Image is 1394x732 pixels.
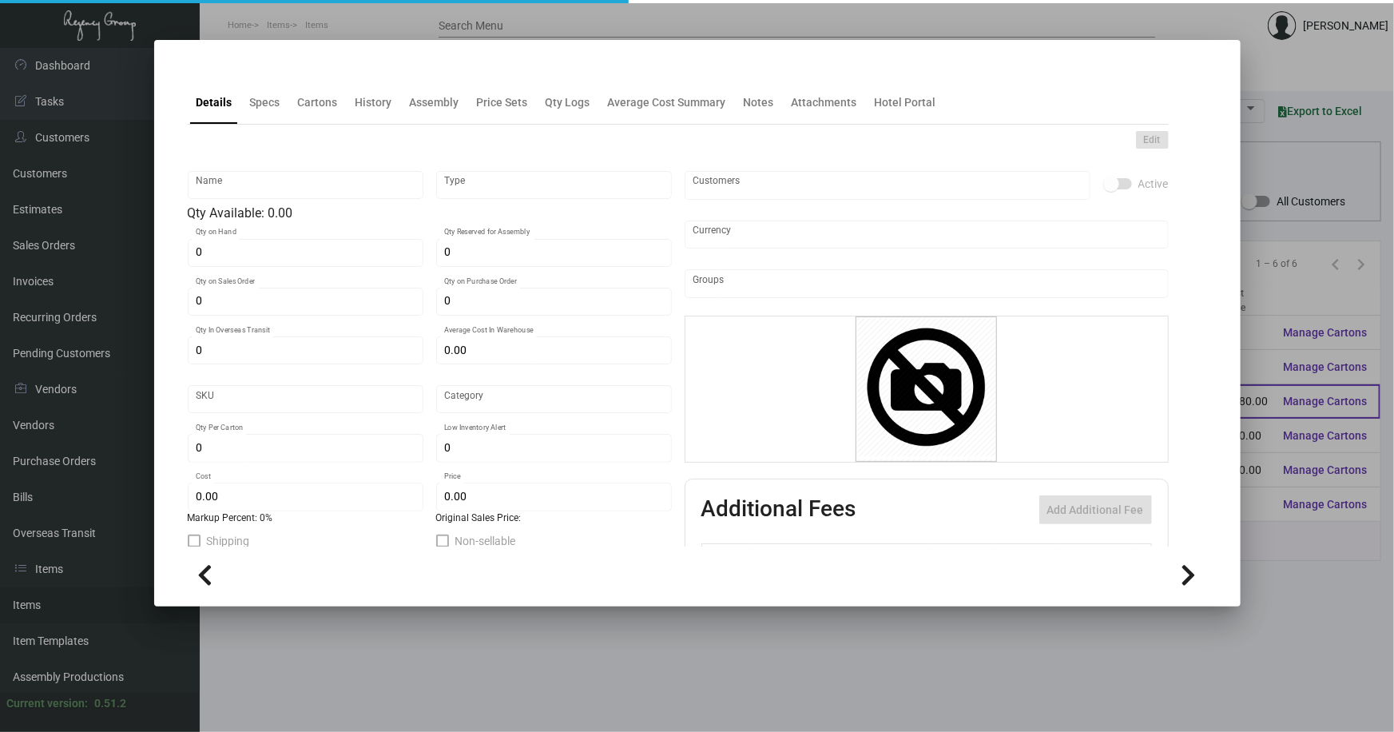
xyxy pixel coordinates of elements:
[701,495,856,524] h2: Additional Fees
[995,544,1060,572] th: Price
[6,695,88,712] div: Current version:
[1039,495,1152,524] button: Add Additional Fee
[701,544,750,572] th: Active
[197,94,232,111] div: Details
[1136,131,1169,149] button: Edit
[929,544,995,572] th: Cost
[94,695,126,712] div: 0.51.2
[1047,503,1144,516] span: Add Additional Fee
[1144,133,1161,147] span: Edit
[1060,544,1132,572] th: Price type
[744,94,774,111] div: Notes
[477,94,528,111] div: Price Sets
[1138,174,1169,193] span: Active
[188,204,672,223] div: Qty Available: 0.00
[410,94,459,111] div: Assembly
[355,94,392,111] div: History
[455,531,516,551] span: Non-sellable
[250,94,280,111] div: Specs
[298,94,338,111] div: Cartons
[875,94,936,111] div: Hotel Portal
[693,179,1082,192] input: Add new..
[750,544,929,572] th: Type
[608,94,726,111] div: Average Cost Summary
[207,531,250,551] span: Shipping
[546,94,590,111] div: Qty Logs
[792,94,857,111] div: Attachments
[693,277,1160,290] input: Add new..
